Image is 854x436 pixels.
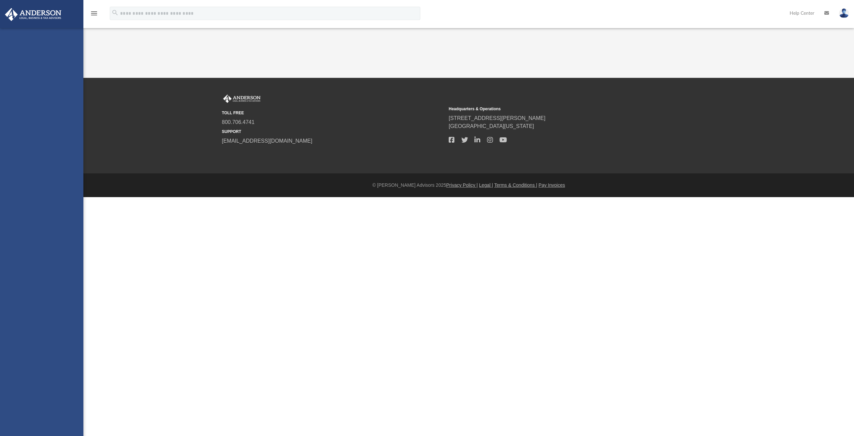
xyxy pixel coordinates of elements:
a: [STREET_ADDRESS][PERSON_NAME] [449,115,545,121]
i: search [111,9,119,16]
small: TOLL FREE [222,110,444,116]
a: menu [90,13,98,17]
div: © [PERSON_NAME] Advisors 2025 [83,182,854,189]
i: menu [90,9,98,17]
img: User Pic [839,8,849,18]
a: Privacy Policy | [446,182,478,188]
a: Terms & Conditions | [494,182,537,188]
a: 800.706.4741 [222,119,255,125]
img: Anderson Advisors Platinum Portal [222,95,262,103]
a: Legal | [479,182,493,188]
small: SUPPORT [222,129,444,135]
a: Pay Invoices [538,182,565,188]
a: [GEOGRAPHIC_DATA][US_STATE] [449,123,534,129]
a: [EMAIL_ADDRESS][DOMAIN_NAME] [222,138,312,144]
small: Headquarters & Operations [449,106,671,112]
img: Anderson Advisors Platinum Portal [3,8,63,21]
